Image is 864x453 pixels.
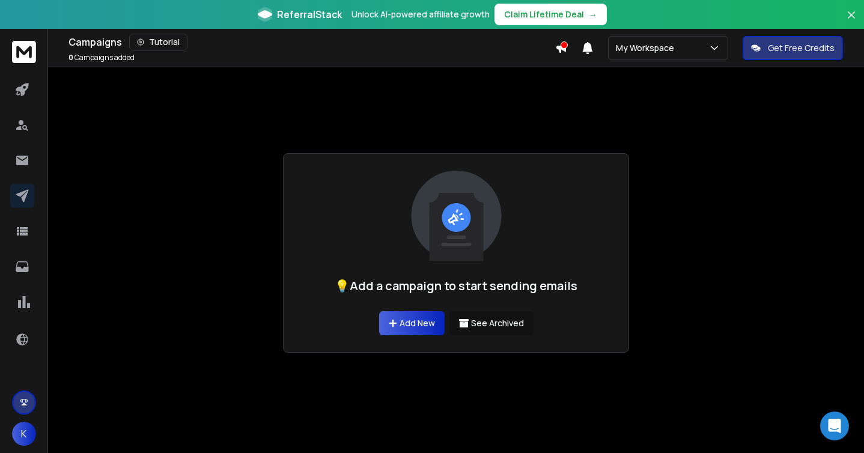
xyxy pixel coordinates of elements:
p: Campaigns added [68,53,135,62]
a: Add New [379,311,445,335]
button: Tutorial [129,34,187,50]
span: 0 [68,52,73,62]
p: Unlock AI-powered affiliate growth [351,8,490,20]
p: Get Free Credits [768,42,835,54]
button: See Archived [449,311,534,335]
button: K [12,422,36,446]
p: My Workspace [616,42,679,54]
span: → [589,8,597,20]
button: Claim Lifetime Deal→ [494,4,607,25]
h1: 💡Add a campaign to start sending emails [335,278,577,294]
div: Open Intercom Messenger [820,412,849,440]
button: Close banner [844,7,859,36]
span: ReferralStack [277,7,342,22]
button: Get Free Credits [743,36,843,60]
div: Campaigns [68,34,555,50]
